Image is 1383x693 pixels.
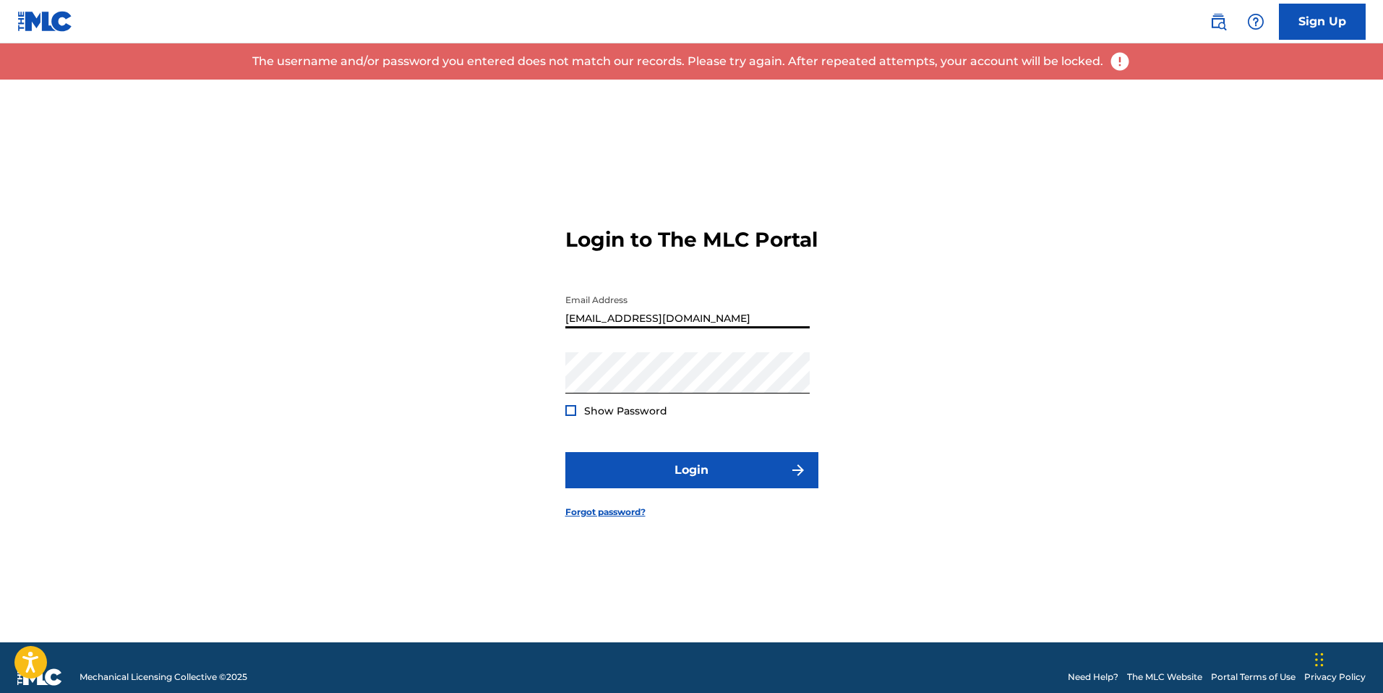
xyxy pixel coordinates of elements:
[789,462,807,479] img: f7272a7cc735f4ea7f67.svg
[1127,671,1202,684] a: The MLC Website
[1311,624,1383,693] iframe: Chat Widget
[565,227,818,252] h3: Login to The MLC Portal
[1279,4,1366,40] a: Sign Up
[1315,638,1324,681] div: Drag
[1247,13,1264,30] img: help
[565,452,818,488] button: Login
[1209,13,1227,30] img: search
[1068,671,1118,684] a: Need Help?
[565,506,646,519] a: Forgot password?
[1241,7,1270,36] div: Help
[17,668,62,686] img: logo
[252,53,1103,70] p: The username and/or password you entered does not match our records. Please try again. After repe...
[1109,51,1131,72] img: error
[80,671,247,684] span: Mechanical Licensing Collective © 2025
[1304,671,1366,684] a: Privacy Policy
[1211,671,1296,684] a: Portal Terms of Use
[17,11,73,32] img: MLC Logo
[1204,7,1233,36] a: Public Search
[584,404,667,417] span: Show Password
